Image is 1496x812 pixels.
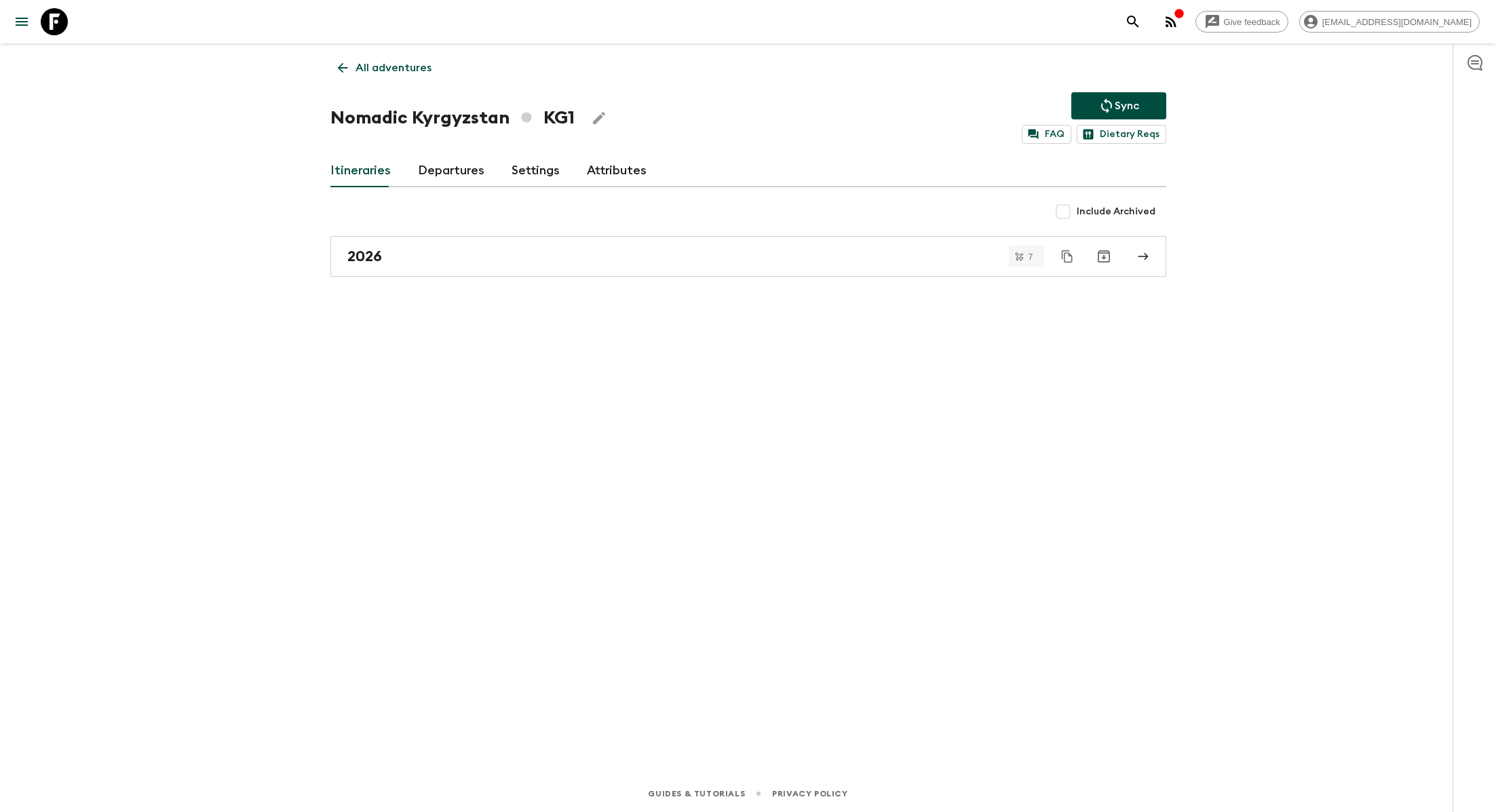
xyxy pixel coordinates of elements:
[330,236,1166,277] a: 2026
[512,155,560,187] a: Settings
[347,248,382,265] h2: 2026
[1119,8,1147,35] button: search adventures
[648,786,745,801] a: Guides & Tutorials
[586,104,613,132] button: Edit Adventure Title
[1020,252,1041,261] span: 7
[772,786,847,801] a: Privacy Policy
[8,8,35,35] button: menu
[356,60,431,76] p: All adventures
[1077,205,1155,218] span: Include Archived
[1195,11,1288,33] a: Give feedback
[1090,243,1117,270] button: Archive
[587,155,647,187] a: Attributes
[1299,11,1480,33] div: [EMAIL_ADDRESS][DOMAIN_NAME]
[1216,17,1288,27] span: Give feedback
[330,155,391,187] a: Itineraries
[1055,244,1079,269] button: Duplicate
[1071,92,1166,119] button: Sync adventure departures to the booking engine
[330,104,575,132] h1: Nomadic Kyrgyzstan KG1
[418,155,484,187] a: Departures
[330,54,439,81] a: All adventures
[1115,98,1139,114] p: Sync
[1077,125,1166,144] a: Dietary Reqs
[1315,17,1479,27] span: [EMAIL_ADDRESS][DOMAIN_NAME]
[1022,125,1071,144] a: FAQ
